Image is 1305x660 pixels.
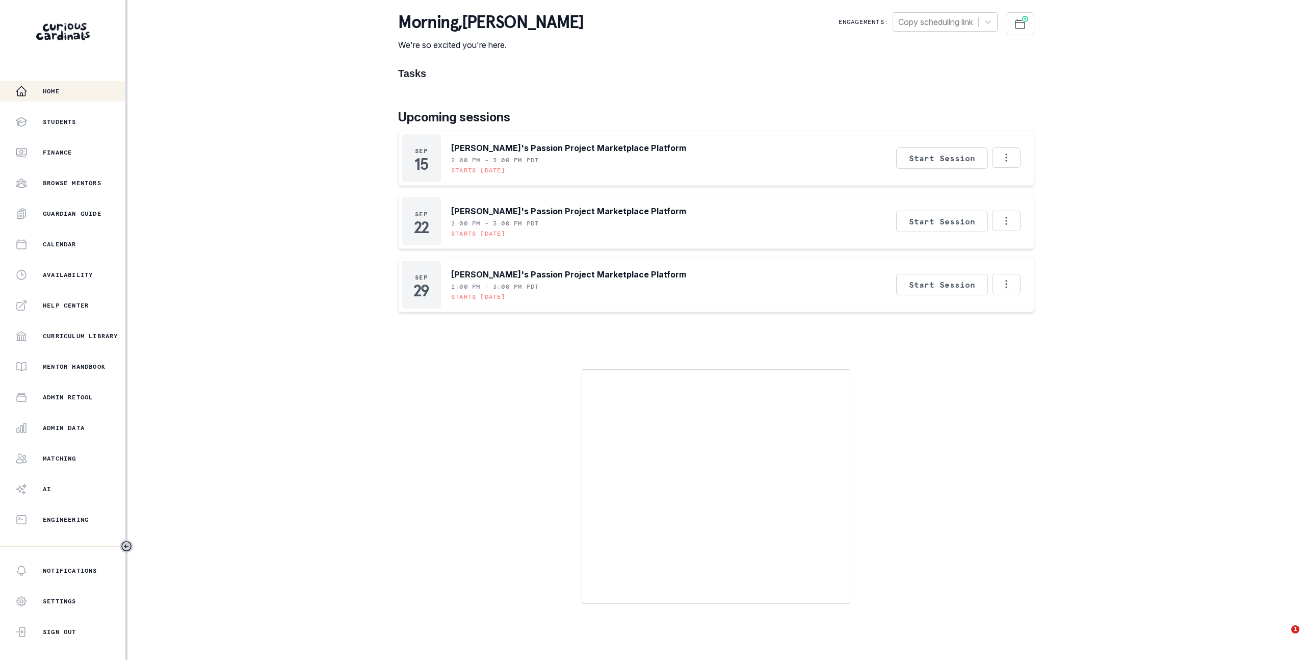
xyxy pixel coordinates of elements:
[43,454,76,463] p: Matching
[414,222,429,233] p: 22
[896,211,988,232] button: Start Session
[896,274,988,295] button: Start Session
[451,166,506,174] p: Starts [DATE]
[398,108,1034,126] p: Upcoming sessions
[451,283,539,291] p: 2:00 PM - 3:00 PM PDT
[43,363,106,371] p: Mentor Handbook
[415,210,428,218] p: Sep
[451,293,506,301] p: Starts [DATE]
[414,159,428,169] p: 15
[43,118,76,126] p: Students
[43,301,89,310] p: Help Center
[43,424,85,432] p: Admin Data
[43,240,76,248] p: Calendar
[415,147,428,155] p: Sep
[415,273,428,282] p: Sep
[43,597,76,605] p: Settings
[451,219,539,227] p: 2:00 PM - 3:00 PM PDT
[1291,625,1299,633] span: 1
[43,271,93,279] p: Availability
[43,210,101,218] p: Guardian Guide
[36,23,90,40] img: Curious Cardinals Logo
[398,67,1034,80] h1: Tasks
[43,567,97,575] p: Notifications
[43,516,89,524] p: Engineering
[43,393,93,401] p: Admin Retool
[451,205,686,217] p: [PERSON_NAME]'s Passion Project Marketplace Platform
[398,12,583,33] p: morning , [PERSON_NAME]
[451,230,506,238] p: Starts [DATE]
[992,211,1021,231] button: Options
[839,18,889,26] p: Engagements:
[43,332,118,340] p: Curriculum Library
[451,142,686,154] p: [PERSON_NAME]'s Passion Project Marketplace Platform
[992,147,1021,168] button: Options
[896,147,988,169] button: Start Session
[43,87,60,95] p: Home
[451,268,686,281] p: [PERSON_NAME]'s Passion Project Marketplace Platform
[43,179,101,187] p: Browse Mentors
[43,148,72,157] p: Finance
[43,485,51,493] p: AI
[1006,12,1034,35] button: Schedule Sessions
[1270,625,1295,650] iframe: Intercom live chat
[413,286,429,296] p: 29
[992,274,1021,294] button: Options
[398,39,583,51] p: We're so excited you're here.
[120,540,133,553] button: Toggle sidebar
[43,628,76,636] p: Sign Out
[451,156,539,164] p: 2:00 PM - 3:00 PM PDT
